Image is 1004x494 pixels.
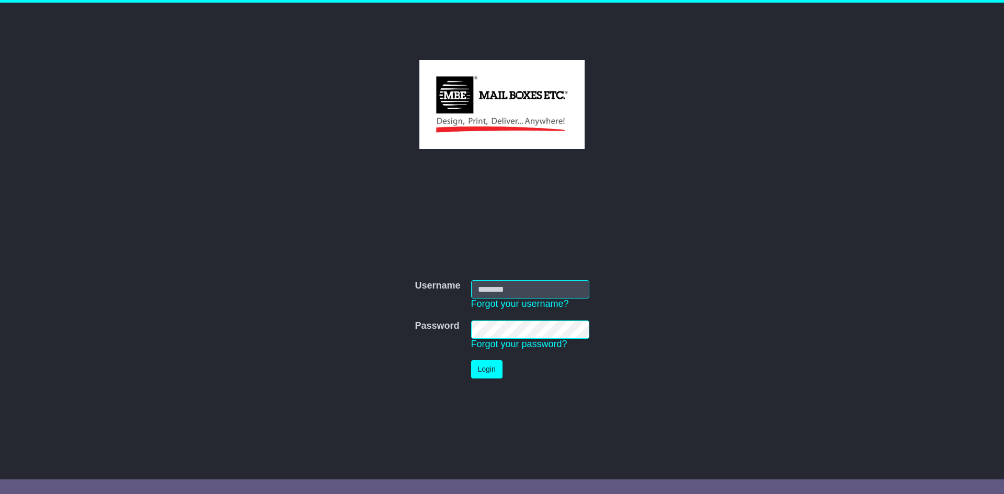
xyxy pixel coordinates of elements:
[419,60,584,149] img: MBE Macquarie Park
[471,339,567,349] a: Forgot your password?
[471,360,503,378] button: Login
[471,298,569,309] a: Forgot your username?
[415,280,460,292] label: Username
[415,320,459,332] label: Password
